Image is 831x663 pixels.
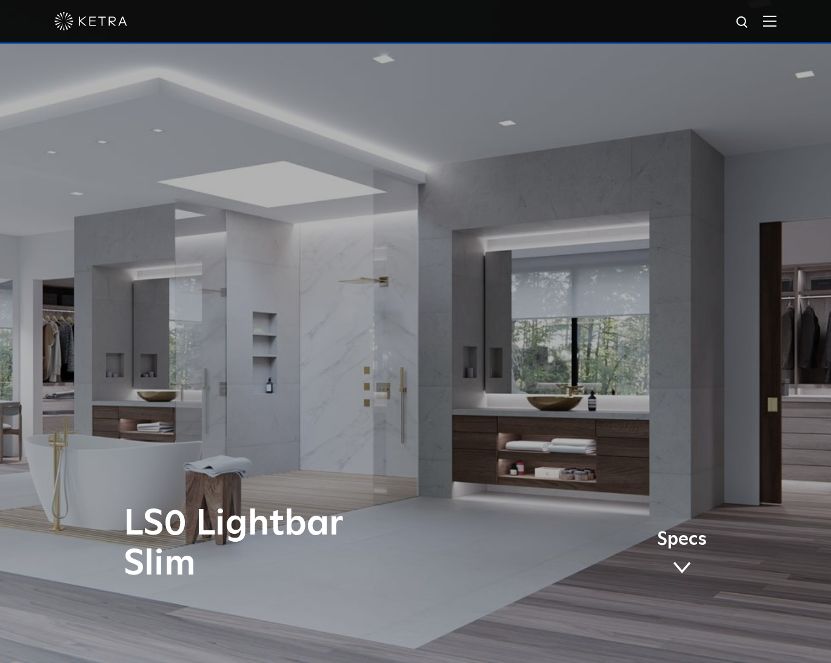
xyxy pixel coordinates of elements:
[657,531,707,548] span: Specs
[735,15,750,30] img: search icon
[657,531,707,578] a: Specs
[124,504,466,584] h1: LS0 Lightbar Slim
[55,12,127,30] img: ketra-logo-2019-white
[763,15,776,27] img: Hamburger%20Nav.svg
